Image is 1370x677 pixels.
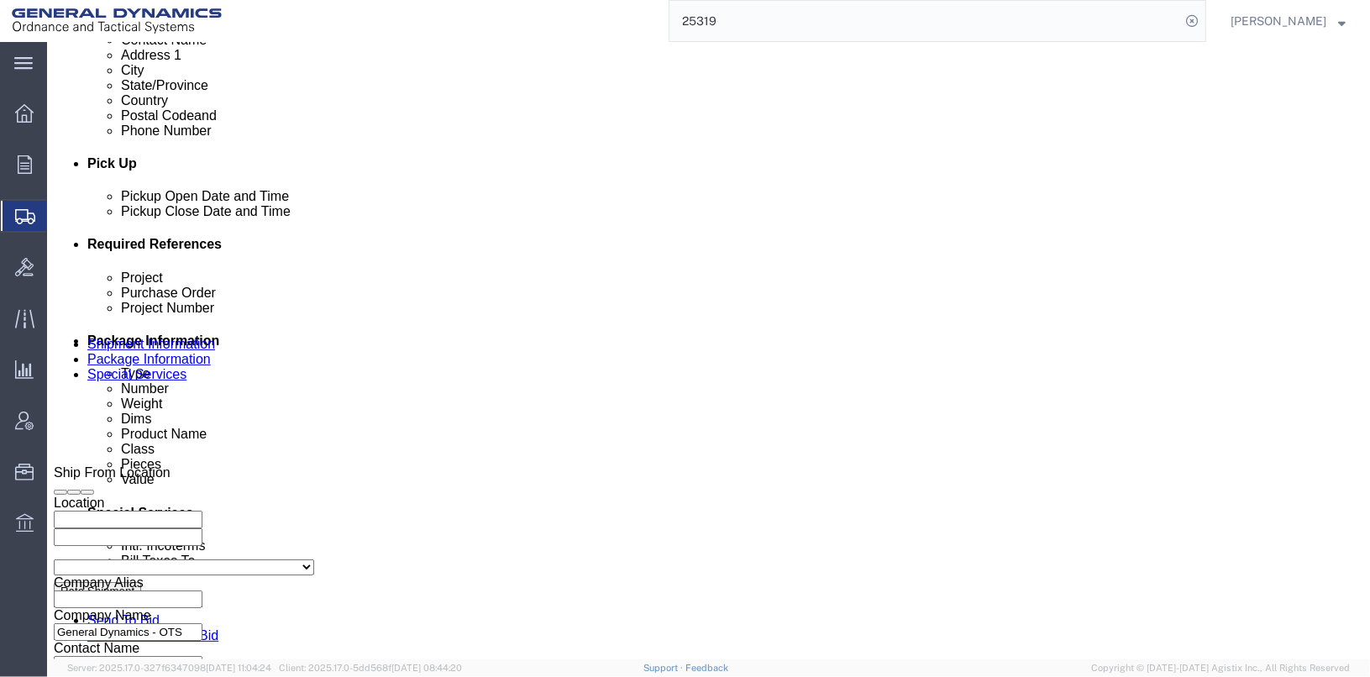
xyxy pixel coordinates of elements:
input: Search for shipment number, reference number [669,1,1180,41]
a: Feedback [685,663,728,673]
iframe: FS Legacy Container [47,42,1370,659]
span: Server: 2025.17.0-327f6347098 [67,663,271,673]
span: Copyright © [DATE]-[DATE] Agistix Inc., All Rights Reserved [1091,661,1350,675]
span: [DATE] 11:04:24 [206,663,271,673]
span: [DATE] 08:44:20 [391,663,462,673]
a: Support [643,663,685,673]
span: Client: 2025.17.0-5dd568f [279,663,462,673]
img: logo [12,8,222,34]
button: [PERSON_NAME] [1230,11,1346,31]
span: Tim Schaffer [1231,12,1326,30]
